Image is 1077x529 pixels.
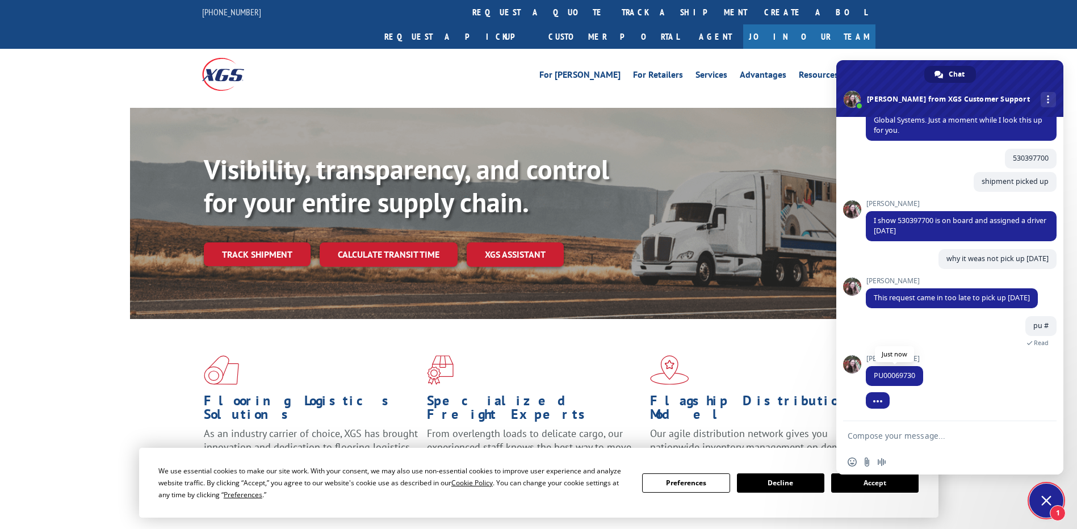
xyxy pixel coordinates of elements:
[862,457,871,467] span: Send a file
[743,24,875,49] a: Join Our Team
[874,293,1030,303] span: This request came in too late to pick up [DATE]
[1034,339,1049,347] span: Read
[949,66,965,83] span: Chat
[866,277,1038,285] span: [PERSON_NAME]
[376,24,540,49] a: Request a pickup
[427,355,454,385] img: xgs-icon-focused-on-flooring-red
[874,105,1042,135] span: Good afternoon. Thank You for contacting Xpress Global Systems. Just a moment while I look this u...
[202,6,261,18] a: [PHONE_NUMBER]
[848,431,1027,441] textarea: Compose your message...
[848,457,857,467] span: Insert an emoji
[139,448,938,518] div: Cookie Consent Prompt
[451,478,493,488] span: Cookie Policy
[540,24,688,49] a: Customer Portal
[866,200,1057,208] span: [PERSON_NAME]
[737,473,824,493] button: Decline
[650,355,689,385] img: xgs-icon-flagship-distribution-model-red
[877,457,886,467] span: Audio message
[427,394,642,427] h1: Specialized Freight Experts
[695,70,727,83] a: Services
[1033,321,1049,330] span: pu #
[427,427,642,477] p: From overlength loads to delicate cargo, our experienced staff knows the best way to move your fr...
[204,355,239,385] img: xgs-icon-total-supply-chain-intelligence-red
[650,394,865,427] h1: Flagship Distribution Model
[982,177,1049,186] span: shipment picked up
[539,70,621,83] a: For [PERSON_NAME]
[799,70,839,83] a: Resources
[688,24,743,49] a: Agent
[204,427,418,467] span: As an industry carrier of choice, XGS has brought innovation and dedication to flooring logistics...
[224,490,262,499] span: Preferences
[740,70,786,83] a: Advantages
[204,152,609,220] b: Visibility, transparency, and control for your entire supply chain.
[831,473,919,493] button: Accept
[467,242,564,267] a: XGS ASSISTANT
[924,66,976,83] div: Chat
[204,394,418,427] h1: Flooring Logistics Solutions
[320,242,458,267] a: Calculate transit time
[204,242,311,266] a: Track shipment
[874,216,1046,236] span: I show 530397700 is on board and assigned a driver [DATE]
[650,427,859,454] span: Our agile distribution network gives you nationwide inventory management on demand.
[874,371,915,380] span: PU00069730
[158,465,628,501] div: We use essential cookies to make our site work. With your consent, we may also use non-essential ...
[1013,153,1049,163] span: 530397700
[866,355,923,363] span: [PERSON_NAME]
[642,473,730,493] button: Preferences
[1050,505,1066,521] span: 1
[946,254,1049,263] span: why it weas not pick up [DATE]
[633,70,683,83] a: For Retailers
[1041,92,1056,107] div: More channels
[1029,484,1063,518] div: Close chat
